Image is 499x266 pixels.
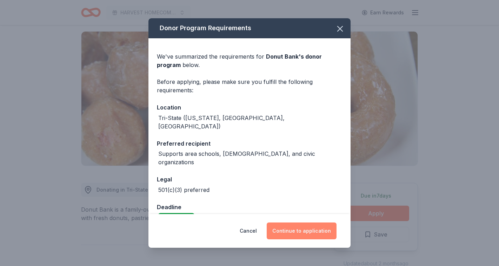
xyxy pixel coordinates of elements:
div: Deadline [157,202,342,212]
div: 501(c)(3) preferred [158,186,209,194]
div: Due in 7 days [158,213,194,223]
div: We've summarized the requirements for below. [157,52,342,69]
div: Donor Program Requirements [148,18,351,38]
div: Location [157,103,342,112]
div: Before applying, please make sure you fulfill the following requirements: [157,78,342,94]
button: Cancel [240,222,257,239]
div: Supports area schools, [DEMOGRAPHIC_DATA], and civic organizations [158,149,342,166]
div: Legal [157,175,342,184]
button: Continue to application [267,222,337,239]
div: Tri-State ([US_STATE], [GEOGRAPHIC_DATA], [GEOGRAPHIC_DATA]) [158,114,342,131]
div: Preferred recipient [157,139,342,148]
